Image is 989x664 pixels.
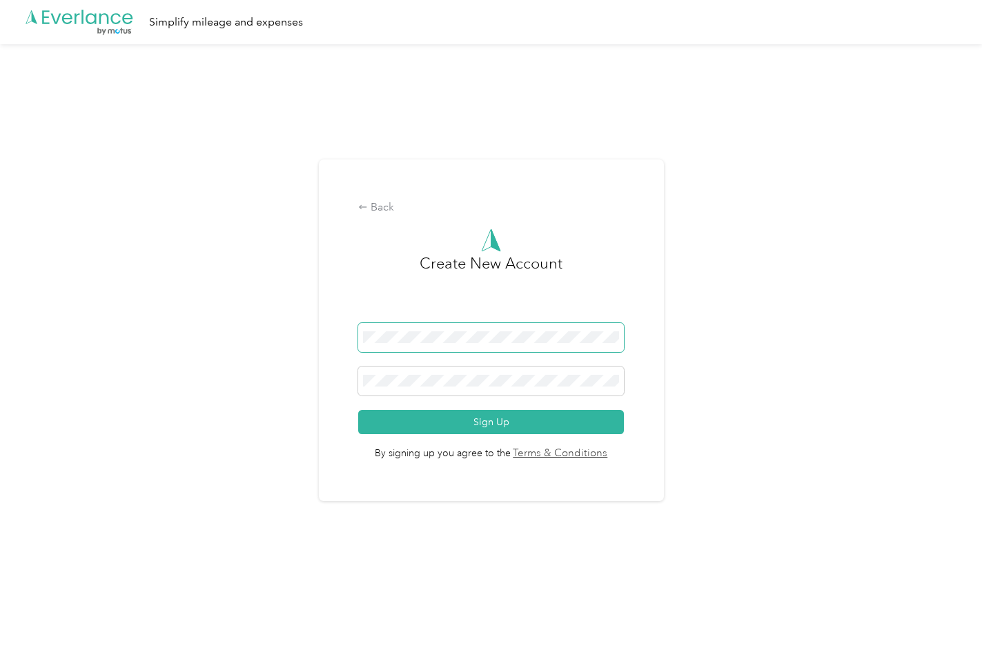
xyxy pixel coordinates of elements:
[420,252,562,323] h3: Create New Account
[358,434,624,462] span: By signing up you agree to the
[358,199,624,216] div: Back
[149,14,303,31] div: Simplify mileage and expenses
[511,446,608,462] a: Terms & Conditions
[358,410,624,434] button: Sign Up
